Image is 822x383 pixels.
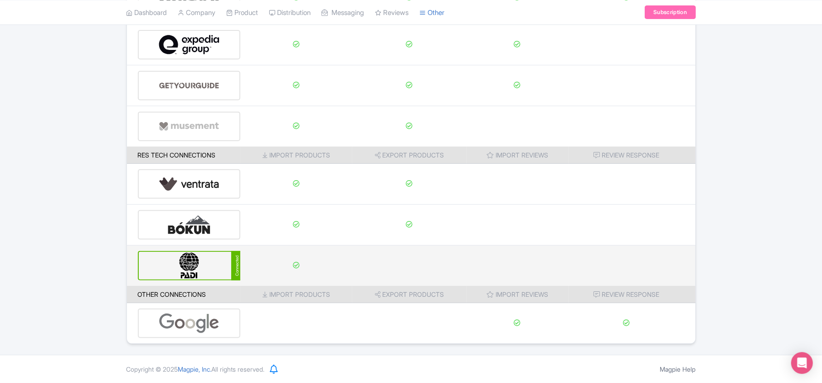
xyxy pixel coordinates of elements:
th: Import Reviews [467,286,569,303]
th: Res Tech Connections [127,147,241,164]
div: Open Intercom Messenger [791,352,813,374]
img: padi-d8839556b6cfbd2c30d3e47ef5cc6c4e.svg [159,252,220,280]
a: Magpie Help [660,365,696,373]
th: Other Connections [127,286,241,303]
span: Magpie, Inc. [178,365,212,373]
img: get_your_guide-5a6366678479520ec94e3f9d2b9f304b.svg [159,72,219,99]
th: Review Response [569,147,696,164]
th: Export Products [352,147,467,164]
th: Import Products [240,286,352,303]
a: Subscription [645,5,696,19]
img: bokun-9d666bd0d1b458dbc8a9c3d52590ba5a.svg [159,211,219,239]
th: Import Products [240,147,352,164]
img: google-96de159c2084212d3cdd3c2fb262314c.svg [159,309,219,337]
img: expedia-9e2f273c8342058d41d2cc231867de8b.svg [159,31,219,59]
img: ventrata-b8ee9d388f52bb9ce077e58fa33de912.svg [159,170,219,198]
th: Review Response [569,286,696,303]
div: Copyright © 2025 All rights reserved. [121,364,270,374]
div: Connected [231,251,240,280]
a: Connected [138,251,241,280]
th: Export Products [352,286,467,303]
th: Import Reviews [467,147,569,164]
img: musement-dad6797fd076d4ac540800b229e01643.svg [159,113,219,140]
